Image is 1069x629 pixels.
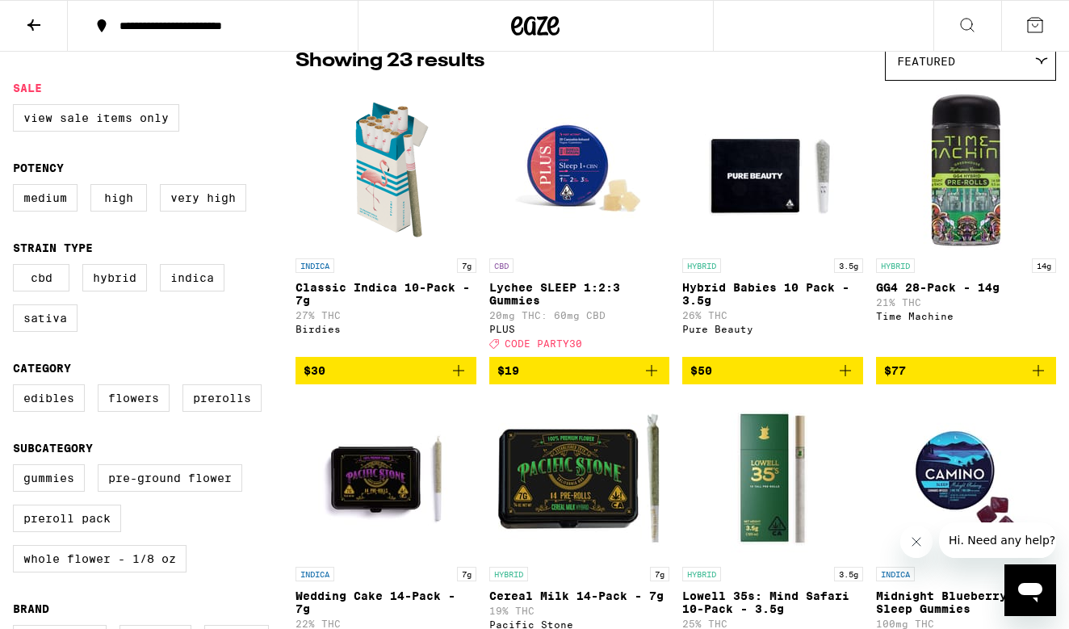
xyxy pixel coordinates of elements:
label: View Sale Items Only [13,104,179,132]
p: 25% THC [682,619,863,629]
p: Classic Indica 10-Pack - 7g [296,281,476,307]
p: INDICA [296,258,334,273]
iframe: Close message [900,526,933,558]
p: 3.5g [834,258,863,273]
legend: Brand [13,602,49,615]
a: Open page for Hybrid Babies 10 Pack - 3.5g from Pure Beauty [682,89,863,357]
span: CODE PARTY30 [505,338,582,349]
legend: Strain Type [13,241,93,254]
legend: Subcategory [13,442,93,455]
p: 20mg THC: 60mg CBD [489,310,670,321]
label: Preroll Pack [13,505,121,532]
p: Lychee SLEEP 1:2:3 Gummies [489,281,670,307]
p: 22% THC [296,619,476,629]
p: 7g [457,567,476,581]
img: Lowell Farms - Lowell 35s: Mind Safari 10-Pack - 3.5g [692,397,853,559]
p: Midnight Blueberry 5:1 Sleep Gummies [876,589,1057,615]
span: $19 [497,364,519,377]
p: INDICA [296,567,334,581]
p: Wedding Cake 14-Pack - 7g [296,589,476,615]
p: 7g [457,258,476,273]
label: Sativa [13,304,78,332]
p: 14g [1032,258,1056,273]
p: Showing 23 results [296,48,484,75]
a: Open page for GG4 28-Pack - 14g from Time Machine [876,89,1057,357]
img: Birdies - Classic Indica 10-Pack - 7g [305,89,467,250]
p: INDICA [876,567,915,581]
div: Birdies [296,324,476,334]
p: HYBRID [682,258,721,273]
p: HYBRID [489,567,528,581]
label: Whole Flower - 1/8 oz [13,545,187,572]
p: GG4 28-Pack - 14g [876,281,1057,294]
label: Gummies [13,464,85,492]
p: 100mg THC [876,619,1057,629]
img: PLUS - Lychee SLEEP 1:2:3 Gummies [498,89,660,250]
label: High [90,184,147,212]
label: Indica [160,264,224,291]
button: Add to bag [876,357,1057,384]
img: Pacific Stone - Wedding Cake 14-Pack - 7g [305,397,467,559]
span: $50 [690,364,712,377]
label: Flowers [98,384,170,412]
img: Time Machine - GG4 28-Pack - 14g [885,89,1046,250]
label: CBD [13,264,69,291]
div: Time Machine [876,311,1057,321]
label: Very High [160,184,246,212]
button: Add to bag [489,357,670,384]
span: $30 [304,364,325,377]
p: 27% THC [296,310,476,321]
p: Lowell 35s: Mind Safari 10-Pack - 3.5g [682,589,863,615]
div: Pure Beauty [682,324,863,334]
p: 21% THC [876,297,1057,308]
p: HYBRID [876,258,915,273]
label: Pre-ground Flower [98,464,242,492]
span: Featured [897,55,955,68]
div: PLUS [489,324,670,334]
button: Add to bag [682,357,863,384]
p: 26% THC [682,310,863,321]
label: Prerolls [182,384,262,412]
legend: Category [13,362,71,375]
p: CBD [489,258,514,273]
img: Pure Beauty - Hybrid Babies 10 Pack - 3.5g [692,89,853,250]
p: Cereal Milk 14-Pack - 7g [489,589,670,602]
a: Open page for Lychee SLEEP 1:2:3 Gummies from PLUS [489,89,670,357]
legend: Potency [13,161,64,174]
p: 19% THC [489,606,670,616]
img: Pacific Stone - Cereal Milk 14-Pack - 7g [498,397,660,559]
p: Hybrid Babies 10 Pack - 3.5g [682,281,863,307]
iframe: Button to launch messaging window [1004,564,1056,616]
label: Edibles [13,384,85,412]
a: Open page for Classic Indica 10-Pack - 7g from Birdies [296,89,476,357]
p: 7g [650,567,669,581]
p: HYBRID [682,567,721,581]
legend: Sale [13,82,42,94]
span: $77 [884,364,906,377]
label: Medium [13,184,78,212]
p: 3.5g [834,567,863,581]
iframe: Message from company [939,522,1056,558]
img: Camino - Midnight Blueberry 5:1 Sleep Gummies [885,397,1046,559]
button: Add to bag [296,357,476,384]
label: Hybrid [82,264,147,291]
